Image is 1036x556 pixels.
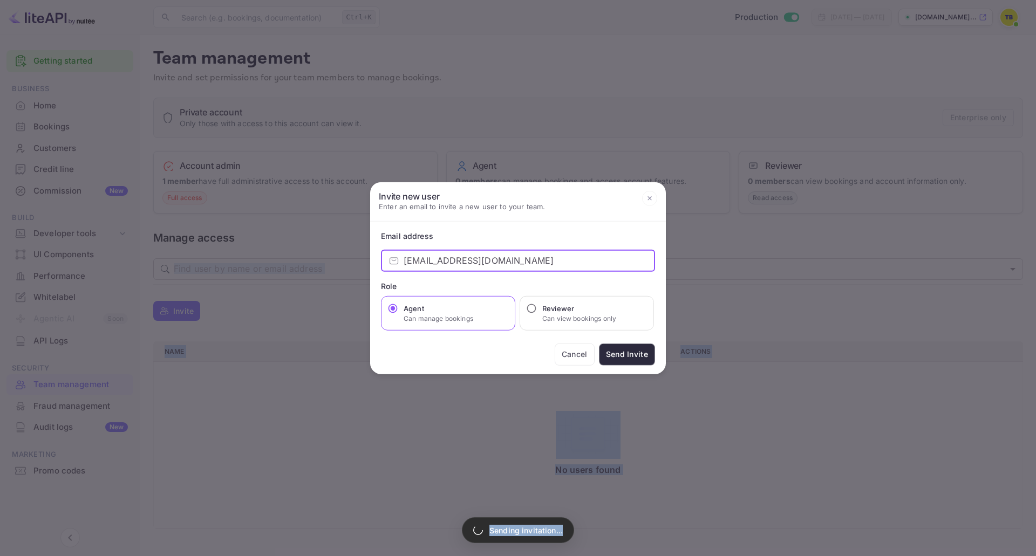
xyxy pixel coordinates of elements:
[381,230,655,241] div: Email address
[489,525,563,536] p: Sending invitation...
[542,313,616,323] p: Can view bookings only
[555,343,595,365] button: Cancel
[542,303,616,313] h6: Reviewer
[404,303,473,313] h6: Agent
[381,280,655,291] div: Role
[404,313,473,323] p: Can manage bookings
[379,191,545,202] h6: Invite new user
[379,202,545,212] p: Enter an email to invite a new user to your team.
[599,343,655,365] button: Send Invite
[404,250,655,271] input: example@nuitee.com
